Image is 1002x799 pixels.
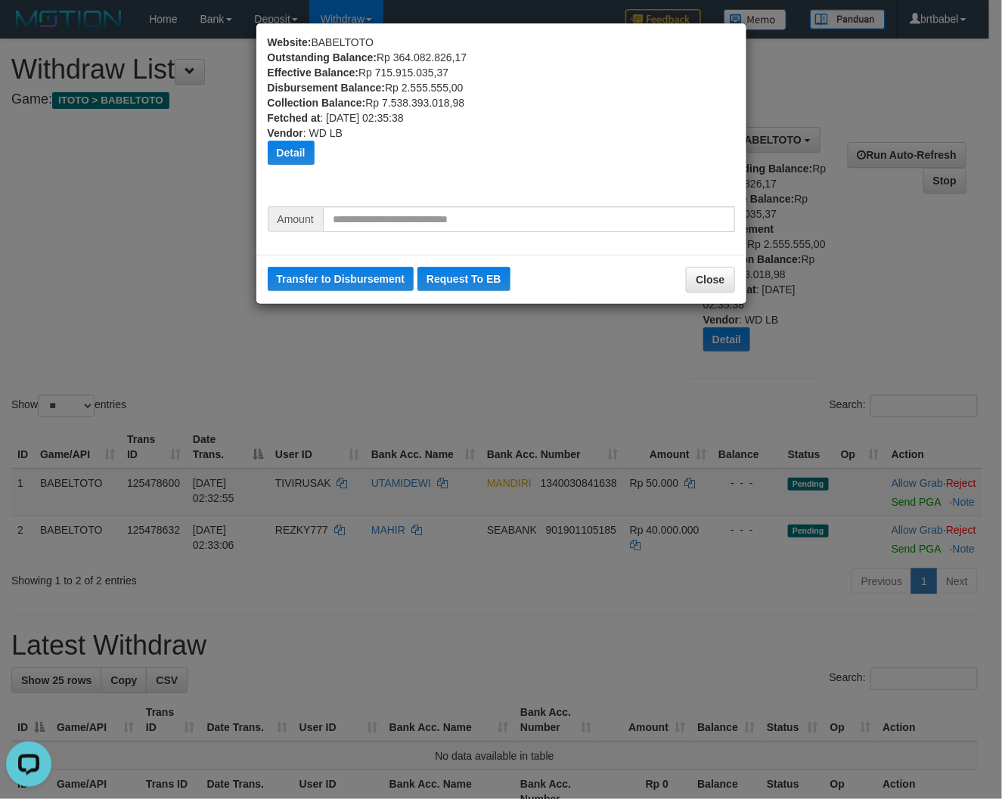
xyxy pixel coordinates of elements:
[268,36,312,48] b: Website:
[268,141,315,165] button: Detail
[417,267,510,291] button: Request To EB
[268,206,323,232] span: Amount
[268,112,321,124] b: Fetched at
[268,82,386,94] b: Disbursement Balance:
[268,35,735,206] div: BABELTOTO Rp 364.082.826,17 Rp 715.915.035,37 Rp 2.555.555,00 Rp 7.538.393.018,98 : [DATE] 02:35:...
[268,127,303,139] b: Vendor
[268,67,359,79] b: Effective Balance:
[268,51,377,63] b: Outstanding Balance:
[686,267,734,293] button: Close
[268,267,414,291] button: Transfer to Disbursement
[268,97,366,109] b: Collection Balance:
[6,6,51,51] button: Open LiveChat chat widget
